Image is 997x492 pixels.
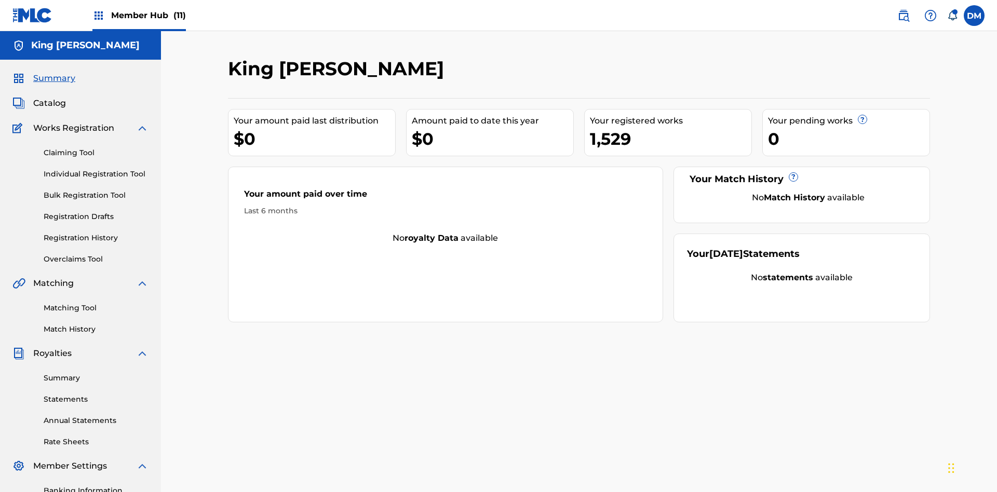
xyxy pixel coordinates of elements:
[44,190,149,201] a: Bulk Registration Tool
[12,97,25,110] img: Catalog
[44,415,149,426] a: Annual Statements
[234,127,395,151] div: $0
[92,9,105,22] img: Top Rightsholders
[768,115,929,127] div: Your pending works
[764,193,825,202] strong: Match History
[228,232,663,244] div: No available
[228,57,449,80] h2: King [PERSON_NAME]
[44,436,149,447] a: Rate Sheets
[12,122,26,134] img: Works Registration
[945,442,997,492] iframe: Chat Widget
[590,115,751,127] div: Your registered works
[12,39,25,52] img: Accounts
[412,127,573,151] div: $0
[111,9,186,21] span: Member Hub
[897,9,910,22] img: search
[709,248,743,259] span: [DATE]
[12,97,66,110] a: CatalogCatalog
[12,8,52,23] img: MLC Logo
[12,72,75,85] a: SummarySummary
[924,9,937,22] img: help
[33,97,66,110] span: Catalog
[947,10,958,21] div: Notifications
[44,303,149,313] a: Matching Tool
[44,254,149,265] a: Overclaims Tool
[920,5,941,26] div: Help
[893,5,914,26] a: Public Search
[33,122,114,134] span: Works Registration
[136,277,149,290] img: expand
[789,173,798,181] span: ?
[12,72,25,85] img: Summary
[33,277,74,290] span: Matching
[173,10,186,20] span: (11)
[12,347,25,360] img: Royalties
[244,206,647,216] div: Last 6 months
[687,271,917,284] div: No available
[33,460,107,472] span: Member Settings
[44,373,149,384] a: Summary
[590,127,751,151] div: 1,529
[964,5,985,26] div: User Menu
[405,233,459,243] strong: royalty data
[687,247,800,261] div: Your Statements
[44,169,149,180] a: Individual Registration Tool
[44,211,149,222] a: Registration Drafts
[700,192,917,204] div: No available
[858,115,867,124] span: ?
[44,147,149,158] a: Claiming Tool
[244,188,647,206] div: Your amount paid over time
[768,127,929,151] div: 0
[412,115,573,127] div: Amount paid to date this year
[44,324,149,335] a: Match History
[136,122,149,134] img: expand
[44,233,149,243] a: Registration History
[31,39,140,51] h5: King McTesterson
[763,272,813,282] strong: statements
[136,347,149,360] img: expand
[33,72,75,85] span: Summary
[234,115,395,127] div: Your amount paid last distribution
[12,460,25,472] img: Member Settings
[687,172,917,186] div: Your Match History
[948,453,954,484] div: Drag
[33,347,72,360] span: Royalties
[136,460,149,472] img: expand
[44,394,149,405] a: Statements
[12,277,25,290] img: Matching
